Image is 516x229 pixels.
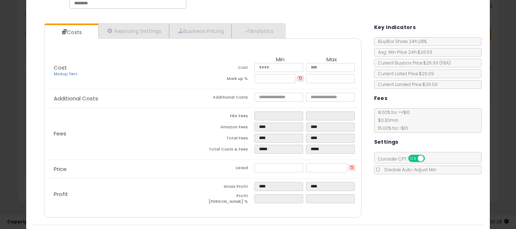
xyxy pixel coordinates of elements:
[374,60,451,66] span: Current Buybox Price:
[254,57,306,63] th: Min
[374,49,432,55] span: Avg. Win Price 24h: $26.53
[48,191,203,197] p: Profit
[48,96,203,101] p: Additional Costs
[374,138,398,147] h5: Settings
[203,93,254,104] td: Additional Costs
[374,71,434,77] span: Current Listed Price: $26.09
[374,156,434,162] span: Consider CPT:
[374,109,410,131] span: 8.00 % for <= $10
[54,71,77,77] a: Markup Tiers
[374,38,427,44] span: BuyBox Share 24h: 28%
[374,23,416,32] h5: Key Indicators
[48,131,203,137] p: Fees
[44,25,97,39] a: Costs
[203,111,254,123] td: FBA Fees
[169,24,232,38] a: Business Pricing
[374,125,408,131] span: 15.00 % for > $10
[423,60,451,66] span: $26.99
[203,193,254,206] td: Profit [PERSON_NAME] %
[374,81,438,87] span: Current Landed Price: $26.09
[231,24,285,38] a: Analytics
[48,166,203,172] p: Price
[306,57,358,63] th: Max
[48,65,203,77] p: Cost
[374,94,388,103] h5: Fees
[409,156,418,162] span: ON
[374,117,398,123] span: $0.30 min
[203,134,254,145] td: Total Fees
[203,123,254,134] td: Amazon Fees
[98,24,169,38] a: Repricing Settings
[203,163,254,175] td: Listed
[203,63,254,74] td: Cost
[439,60,451,66] span: ( FBA )
[424,156,435,162] span: OFF
[203,182,254,193] td: Gross Profit
[203,145,254,156] td: Total Costs & Fees
[203,74,254,85] td: Mark up %
[381,167,436,173] span: Disable Auto-Adjust Min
